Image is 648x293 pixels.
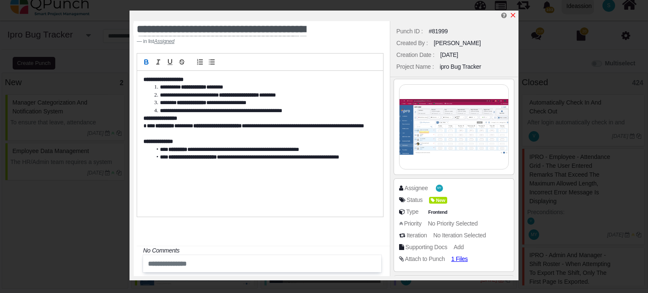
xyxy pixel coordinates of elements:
[404,219,421,228] div: Priority
[397,62,434,71] div: Project Name :
[405,184,428,193] div: Assignee
[397,27,423,36] div: Punch ID :
[428,220,478,227] span: No Priority Selected
[407,231,427,240] div: Iteration
[405,255,445,263] div: Attach to Punch
[437,187,441,190] span: MY
[451,255,467,262] span: 1 Files
[429,27,448,36] div: #81999
[429,197,447,204] span: New
[406,207,418,216] div: Type
[429,196,447,204] span: <div><span class="badge badge-secondary" style="background-color: #A4DD00"> <i class="fa fa-tag p...
[143,247,179,254] i: No Comments
[397,39,428,48] div: Created By :
[501,12,507,19] i: Edit Punch
[454,244,464,250] span: Add
[137,38,340,45] footer: in list
[405,243,447,252] div: Supporting Docs
[433,232,486,239] span: No Iteration Selected
[436,185,443,192] span: Mohammed Yakub Raza Khan A
[154,38,174,44] u: Assigned
[440,51,458,59] div: [DATE]
[434,39,481,48] div: [PERSON_NAME]
[154,38,174,44] cite: Source Title
[407,196,423,204] div: Status
[427,209,449,216] span: Frontend
[440,62,481,71] div: ipro Bug Tracker
[510,12,516,19] svg: x
[397,51,435,59] div: Creation Date :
